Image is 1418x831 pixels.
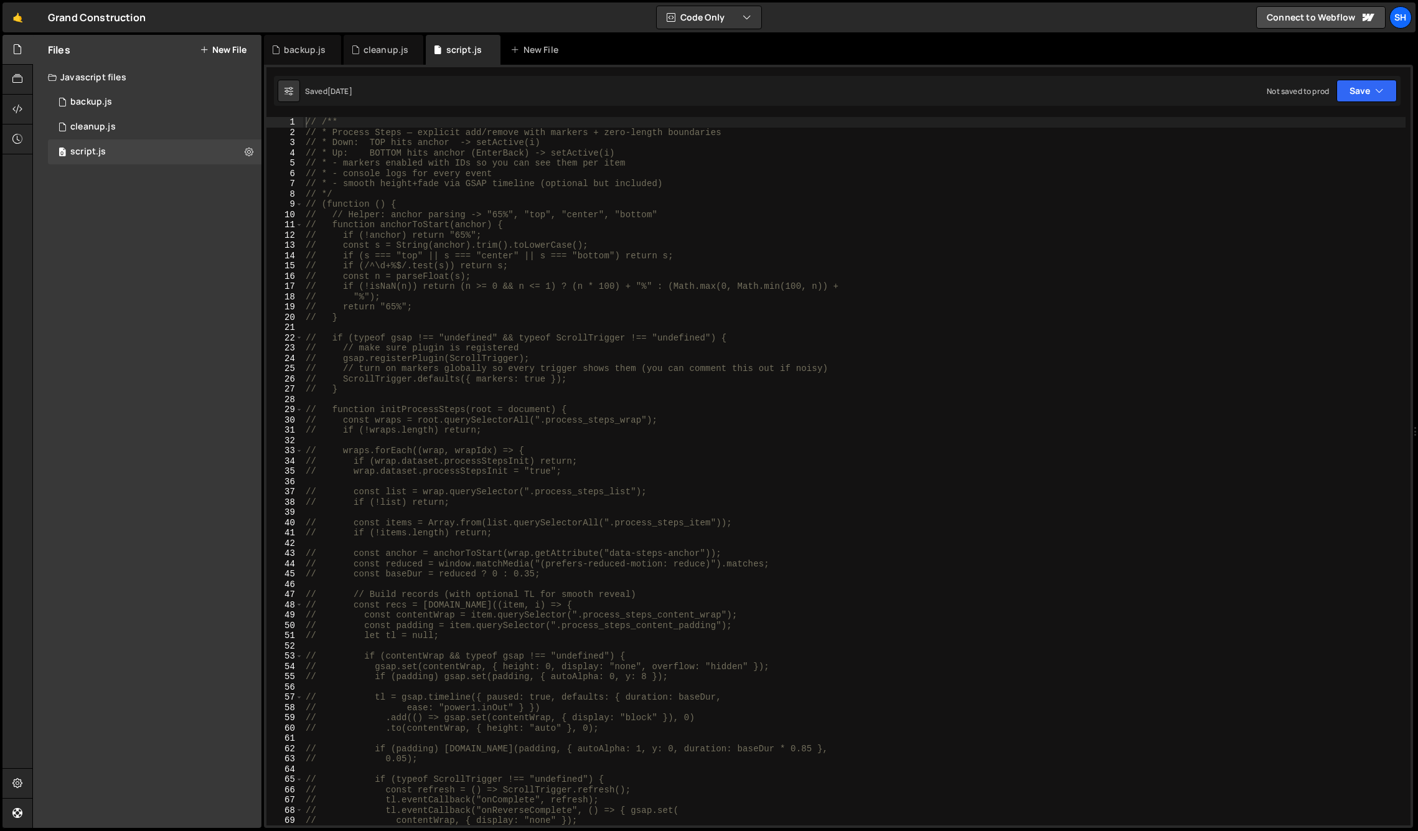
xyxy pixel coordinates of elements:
a: Connect to Webflow [1256,6,1386,29]
span: 0 [59,148,66,158]
div: 37 [266,487,303,497]
div: 45 [266,569,303,580]
div: Javascript files [33,65,261,90]
div: 54 [266,662,303,672]
div: 14 [266,251,303,261]
button: Code Only [657,6,761,29]
div: 10 [266,210,303,220]
div: 16624/45287.js [48,139,261,164]
div: 22 [266,333,303,344]
div: 38 [266,497,303,508]
div: 55 [266,672,303,682]
div: 67 [266,795,303,805]
div: backup.js [284,44,326,56]
a: 🤙 [2,2,33,32]
div: 8 [266,189,303,200]
div: 44 [266,559,303,570]
div: 4 [266,148,303,159]
div: 5 [266,158,303,169]
div: 57 [266,692,303,703]
div: 29 [266,405,303,415]
div: cleanup.js [70,121,116,133]
div: 64 [266,764,303,775]
div: 9 [266,199,303,210]
button: New File [200,45,247,55]
div: 36 [266,477,303,487]
div: [DATE] [327,86,352,96]
div: 62 [266,744,303,754]
div: 24 [266,354,303,364]
div: 23 [266,343,303,354]
div: 34 [266,456,303,467]
div: 47 [266,589,303,600]
div: 13 [266,240,303,251]
div: 53 [266,651,303,662]
div: cleanup.js [364,44,409,56]
div: Grand Construction [48,10,146,25]
div: 21 [266,322,303,333]
div: 30 [266,415,303,426]
div: 39 [266,507,303,518]
div: 69 [266,815,303,826]
div: New File [510,44,563,56]
div: 16624/45289.js [48,90,261,115]
div: 35 [266,466,303,477]
div: 63 [266,754,303,764]
div: 49 [266,610,303,621]
div: 28 [266,395,303,405]
div: 25 [266,364,303,374]
div: 58 [266,703,303,713]
div: 26 [266,374,303,385]
div: backup.js [70,96,112,108]
div: 2 [266,128,303,138]
div: 61 [266,733,303,744]
div: script.js [446,44,482,56]
div: 32 [266,436,303,446]
div: 31 [266,425,303,436]
div: 60 [266,723,303,734]
div: 42 [266,538,303,549]
div: 6 [266,169,303,179]
button: Save [1336,80,1397,102]
div: 59 [266,713,303,723]
div: 15 [266,261,303,271]
div: 51 [266,631,303,641]
div: script.js [70,146,106,157]
div: Not saved to prod [1267,86,1329,96]
div: Saved [305,86,352,96]
div: 40 [266,518,303,528]
div: 66 [266,785,303,796]
a: Sh [1389,6,1412,29]
div: 7 [266,179,303,189]
div: 12 [266,230,303,241]
div: 16 [266,271,303,282]
div: 50 [266,621,303,631]
div: 33 [266,446,303,456]
div: 18 [266,292,303,303]
div: 20 [266,312,303,323]
h2: Files [48,43,70,57]
div: 41 [266,528,303,538]
div: 46 [266,580,303,590]
div: 43 [266,548,303,559]
div: 27 [266,384,303,395]
div: 56 [266,682,303,693]
div: 16624/45288.js [48,115,261,139]
div: 65 [266,774,303,785]
div: 68 [266,805,303,816]
div: 48 [266,600,303,611]
div: 17 [266,281,303,292]
div: 3 [266,138,303,148]
div: 11 [266,220,303,230]
div: 19 [266,302,303,312]
div: 52 [266,641,303,652]
div: 1 [266,117,303,128]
